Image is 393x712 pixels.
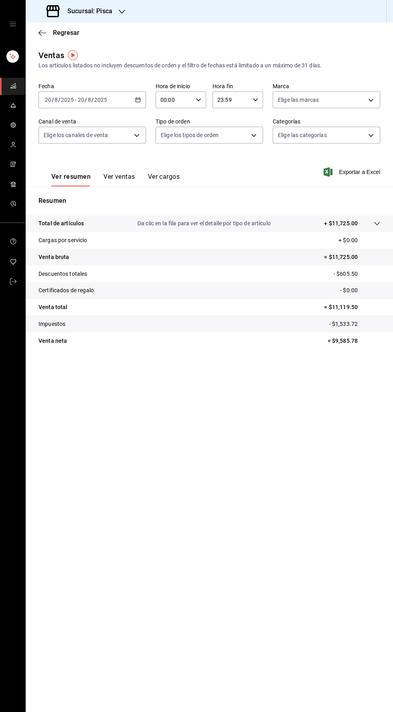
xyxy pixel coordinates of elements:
font: Elige las categorías [278,132,327,138]
font: Hora de inicio [156,83,190,89]
button: cajón abierto [10,21,16,27]
font: Impuestos [38,321,65,327]
font: Resumen [38,197,66,204]
font: Ver resumen [51,173,91,180]
font: + $0.00 [338,237,358,243]
font: Certificados de regalo [38,287,94,293]
font: Venta bruta [38,254,69,260]
font: - [75,97,77,103]
font: / [85,97,87,103]
font: Total de artículos [38,220,84,227]
div: pestañas de navegación [51,172,180,186]
img: Marcador de información sobre herramientas [68,50,78,60]
font: / [52,97,54,103]
font: Venta total [38,304,67,310]
font: Marca [273,83,289,89]
font: Da clic en la fila para ver el detalle por tipo de artículo [138,220,271,227]
font: / [58,97,61,103]
input: -- [54,97,58,103]
font: Sucursal: Pisca [67,7,112,15]
font: Los artículos listados no incluyen descuentos de orden y el filtro de fechas está limitado a un m... [38,62,322,69]
font: Ver cargos [148,173,180,180]
font: Exportar a Excel [339,169,380,175]
font: Descuentos totales [38,271,87,277]
font: Canal de venta [38,118,76,125]
font: Elige los tipos de orden [161,132,219,138]
font: Hora fin [213,83,233,89]
input: -- [45,97,52,103]
font: - $0.00 [340,287,358,293]
font: Elige las marcas [278,97,319,103]
font: Categorías [273,118,300,125]
font: Fecha [38,83,54,89]
font: Venta neta [38,338,67,344]
font: = $11,725.00 [324,254,358,260]
button: Exportar a Excel [325,167,380,177]
font: Ver ventas [103,173,135,180]
font: = $11,119.50 [324,304,358,310]
font: = $9,585.78 [328,338,358,344]
button: Regresar [38,29,79,36]
font: - $1,533.72 [329,321,358,327]
input: -- [87,97,91,103]
font: + $11,725.00 [324,220,358,227]
font: Cargas por servicio [38,237,87,243]
font: Elige los canales de venta [44,132,108,138]
font: - $605.50 [334,271,358,277]
font: / [91,97,94,103]
font: Ventas [38,51,64,60]
font: Regresar [53,29,79,36]
input: ---- [94,97,107,103]
font: Tipo de orden [156,118,190,125]
input: -- [77,97,85,103]
input: ---- [61,97,74,103]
